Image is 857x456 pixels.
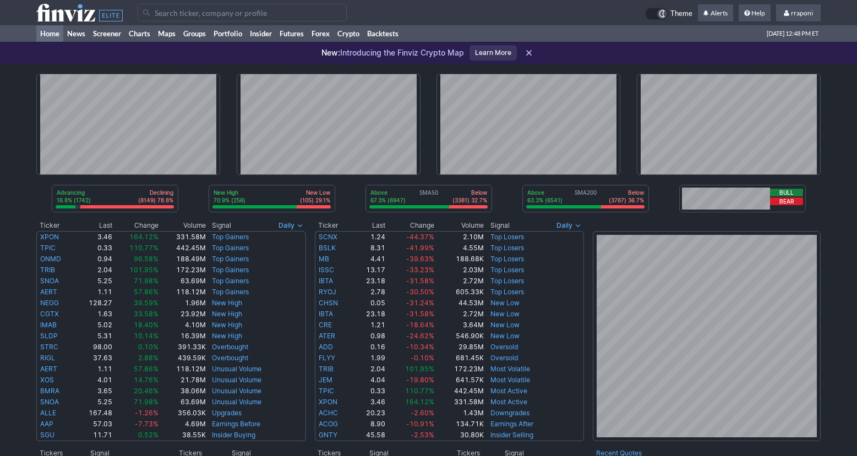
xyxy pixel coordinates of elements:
[75,353,113,364] td: 37.63
[490,266,524,274] a: Top Losers
[490,244,524,252] a: Top Losers
[75,386,113,397] td: 3.65
[556,220,572,231] span: Daily
[353,408,386,419] td: 20.23
[435,364,484,375] td: 172.23M
[212,343,248,351] a: Overbought
[490,332,520,340] a: New Low
[159,231,206,243] td: 331.58M
[75,231,113,243] td: 3.46
[134,387,159,395] span: 20.46%
[276,25,308,42] a: Futures
[363,25,402,42] a: Backtests
[214,196,245,204] p: 70.9% (256)
[159,276,206,287] td: 63.69M
[75,265,113,276] td: 2.04
[406,244,434,252] span: -41.99%
[212,365,261,373] a: Unusual Volume
[319,299,338,307] a: CHSN
[435,220,484,231] th: Volume
[75,408,113,419] td: 167.48
[159,320,206,331] td: 4.10M
[406,299,434,307] span: -31.24%
[212,387,261,395] a: Unusual Volume
[406,310,434,318] span: -31.58%
[370,196,406,204] p: 67.3% (6947)
[353,342,386,353] td: 0.16
[212,398,261,406] a: Unusual Volume
[370,189,406,196] p: Above
[369,189,488,205] div: SMA50
[75,342,113,353] td: 98.00
[319,255,329,263] a: MB
[353,320,386,331] td: 1.21
[134,376,159,384] span: 14.76%
[36,220,75,231] th: Ticker
[212,299,242,307] a: New High
[159,265,206,276] td: 172.23M
[435,231,484,243] td: 2.10M
[113,220,159,231] th: Change
[319,266,334,274] a: ISSC
[134,299,159,307] span: 39.59%
[214,189,245,196] p: New High
[490,288,524,296] a: Top Losers
[435,309,484,320] td: 2.72M
[40,277,59,285] a: SNOA
[435,408,484,419] td: 1.43M
[246,25,276,42] a: Insider
[353,353,386,364] td: 1.99
[212,354,248,362] a: Overbought
[435,419,484,430] td: 134.71K
[75,375,113,386] td: 4.01
[63,25,89,42] a: News
[353,243,386,254] td: 8.31
[159,397,206,408] td: 63.69M
[353,331,386,342] td: 0.98
[159,430,206,441] td: 38.55K
[212,244,249,252] a: Top Gainers
[134,277,159,285] span: 71.98%
[75,419,113,430] td: 57.03
[138,354,159,362] span: 2.88%
[212,431,255,439] a: Insider Buying
[129,266,159,274] span: 101.95%
[40,365,57,373] a: AERT
[645,8,692,20] a: Theme
[212,409,242,417] a: Upgrades
[490,310,520,318] a: New Low
[319,343,333,351] a: ADD
[159,364,206,375] td: 118.12M
[353,276,386,287] td: 23.18
[75,298,113,309] td: 128.27
[75,220,113,231] th: Last
[179,25,210,42] a: Groups
[776,4,821,22] a: rraponi
[435,430,484,441] td: 30.80K
[406,420,434,428] span: -10.91%
[75,364,113,375] td: 1.11
[212,266,249,274] a: Top Gainers
[319,431,337,439] a: GNTY
[470,45,517,61] a: Learn More
[490,387,527,395] a: Most Active
[452,196,487,204] p: (3381) 32.7%
[739,4,771,22] a: Help
[75,331,113,342] td: 5.31
[411,354,434,362] span: -0.10%
[490,354,518,362] a: Oversold
[40,310,59,318] a: CGTX
[279,220,294,231] span: Daily
[159,342,206,353] td: 391.33K
[490,420,533,428] a: Earnings After
[435,353,484,364] td: 681.45K
[435,320,484,331] td: 3.64M
[406,288,434,296] span: -30.50%
[406,321,434,329] span: -18.64%
[138,4,347,21] input: Search
[490,409,530,417] a: Downgrades
[321,48,340,57] span: New:
[526,189,645,205] div: SMA200
[609,196,644,204] p: (3787) 36.7%
[435,386,484,397] td: 442.45M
